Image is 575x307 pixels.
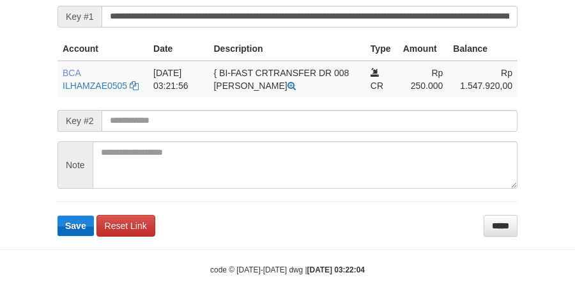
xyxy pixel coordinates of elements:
th: Description [208,37,365,61]
a: Copy ILHAMZAE0505 to clipboard [130,81,139,91]
a: ILHAMZAE0505 [63,81,127,91]
td: { BI-FAST CRTRANSFER DR 008 [PERSON_NAME] [208,61,365,97]
span: CR [371,81,383,91]
td: Rp 250.000 [398,61,448,97]
span: BCA [63,68,80,78]
th: Type [365,37,398,61]
span: Save [65,221,86,231]
span: Key #2 [57,110,102,132]
button: Save [57,216,94,236]
th: Account [57,37,148,61]
th: Date [148,37,208,61]
a: Reset Link [96,215,155,237]
strong: [DATE] 03:22:04 [307,265,365,274]
th: Balance [448,37,517,61]
span: Key #1 [57,6,102,28]
span: Note [57,141,93,189]
span: Reset Link [105,221,147,231]
td: [DATE] 03:21:56 [148,61,208,97]
small: code © [DATE]-[DATE] dwg | [210,265,365,274]
td: Rp 1.547.920,00 [448,61,517,97]
th: Amount [398,37,448,61]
